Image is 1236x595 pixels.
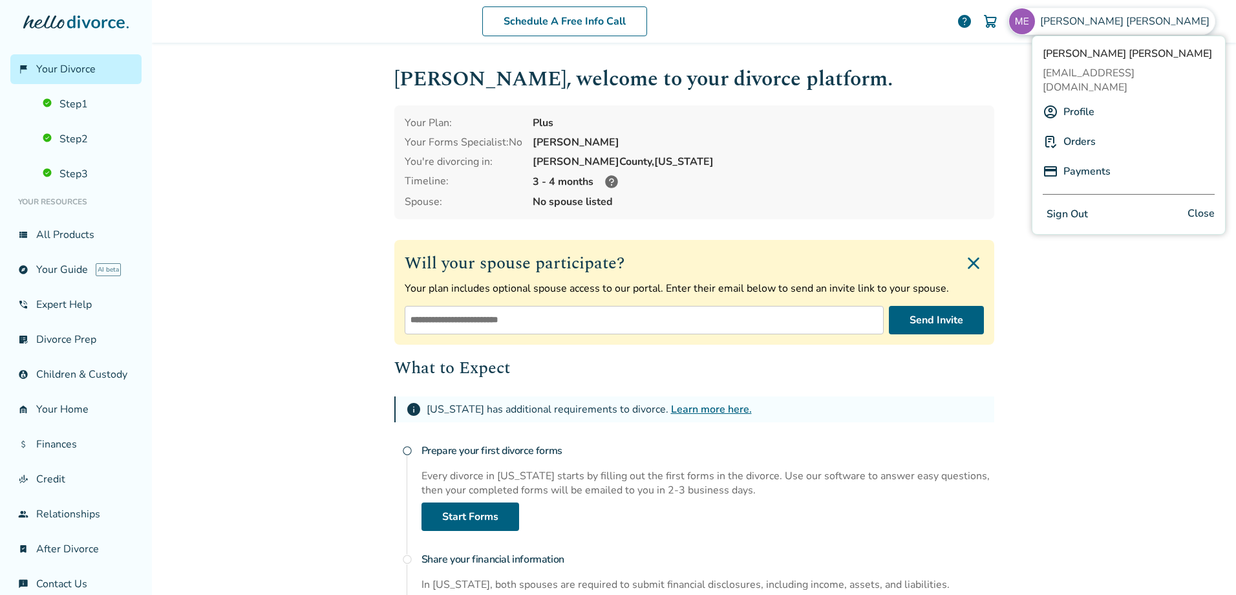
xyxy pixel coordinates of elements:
[35,159,142,189] a: Step3
[671,402,752,416] a: Learn more here.
[10,429,142,459] a: attach_moneyFinances
[405,135,522,149] div: Your Forms Specialist: No
[18,369,28,380] span: account_child
[402,554,412,565] span: radio_button_unchecked
[482,6,647,36] a: Schedule A Free Info Call
[10,499,142,529] a: groupRelationships
[533,116,984,130] div: Plus
[421,578,994,592] div: In [US_STATE], both spouses are required to submit financial disclosures, including income, asset...
[18,404,28,415] span: garage_home
[1043,134,1058,149] img: P
[36,62,96,76] span: Your Divorce
[18,334,28,345] span: list_alt_check
[421,469,994,497] div: Every divorce in [US_STATE] starts by filling out the first forms in the divorce. Use our softwar...
[18,474,28,484] span: finance_mode
[10,54,142,84] a: flag_2Your Divorce
[1063,100,1094,124] a: Profile
[1063,129,1096,154] a: Orders
[394,355,994,381] h2: What to Expect
[421,503,519,531] a: Start Forms
[10,189,142,215] li: Your Resources
[1063,159,1111,184] a: Payments
[1171,533,1236,595] iframe: Chat Widget
[533,174,984,189] div: 3 - 4 months
[957,14,972,29] a: help
[402,446,412,456] span: radio_button_unchecked
[18,230,28,240] span: view_list
[405,174,522,189] div: Timeline:
[10,255,142,285] a: exploreYour GuideAI beta
[405,250,984,276] h2: Will your spouse participate?
[18,579,28,589] span: chat_info
[10,395,142,424] a: garage_homeYour Home
[405,195,522,209] span: Spouse:
[10,220,142,250] a: view_listAll Products
[10,290,142,319] a: phone_in_talkExpert Help
[963,253,984,274] img: Close invite form
[18,439,28,449] span: attach_money
[421,438,994,464] h4: Prepare your first divorce forms
[983,14,998,29] img: Cart
[533,195,984,209] span: No spouse listed
[889,306,984,334] button: Send Invite
[18,265,28,275] span: explore
[427,402,752,416] div: [US_STATE] has additional requirements to divorce.
[18,544,28,554] span: bookmark_check
[406,402,421,417] span: info
[18,299,28,310] span: phone_in_talk
[1043,104,1058,120] img: A
[10,325,142,354] a: list_alt_checkDivorce Prep
[405,155,522,169] div: You're divorcing in:
[96,263,121,276] span: AI beta
[35,89,142,119] a: Step1
[405,116,522,130] div: Your Plan:
[1043,66,1215,94] span: [EMAIL_ADDRESS][DOMAIN_NAME]
[1043,47,1215,61] span: [PERSON_NAME] [PERSON_NAME]
[10,464,142,494] a: finance_modeCredit
[394,63,994,95] h1: [PERSON_NAME] , welcome to your divorce platform.
[1040,14,1215,28] span: [PERSON_NAME] [PERSON_NAME]
[18,64,28,74] span: flag_2
[405,281,984,296] p: Your plan includes optional spouse access to our portal. Enter their email below to send an invit...
[10,360,142,389] a: account_childChildren & Custody
[18,509,28,519] span: group
[1009,8,1035,34] img: maggieellis3124@gmail.com
[1188,205,1215,224] span: Close
[533,155,984,169] div: [PERSON_NAME] County, [US_STATE]
[35,124,142,154] a: Step2
[10,534,142,564] a: bookmark_checkAfter Divorce
[1043,205,1092,224] button: Sign Out
[533,135,984,149] div: [PERSON_NAME]
[421,546,994,572] h4: Share your financial information
[1043,164,1058,179] img: P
